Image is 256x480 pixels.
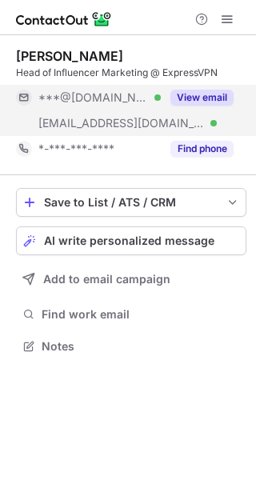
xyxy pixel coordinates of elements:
div: Save to List / ATS / CRM [44,196,218,209]
div: [PERSON_NAME] [16,48,123,64]
span: Find work email [42,307,240,322]
button: Reveal Button [170,141,234,157]
span: AI write personalized message [44,234,214,247]
button: Find work email [16,303,246,326]
span: ***@[DOMAIN_NAME] [38,90,149,105]
button: AI write personalized message [16,226,246,255]
div: Head of Influencer Marketing @ ExpressVPN [16,66,246,80]
button: Reveal Button [170,90,234,106]
button: save-profile-one-click [16,188,246,217]
button: Notes [16,335,246,358]
img: ContactOut v5.3.10 [16,10,112,29]
button: Add to email campaign [16,265,246,294]
span: Add to email campaign [43,273,170,286]
span: Notes [42,339,240,354]
span: [EMAIL_ADDRESS][DOMAIN_NAME] [38,116,205,130]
